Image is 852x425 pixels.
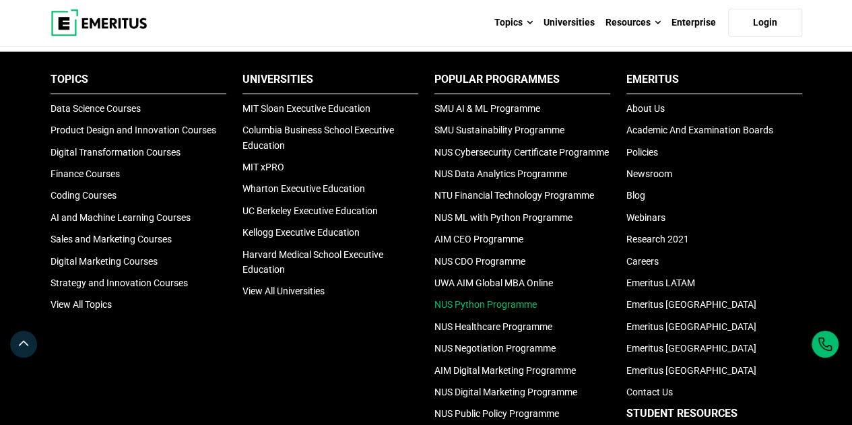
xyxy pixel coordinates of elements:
a: Kellogg Executive Education [242,227,360,238]
a: Emeritus LATAM [626,277,695,288]
a: Emeritus [GEOGRAPHIC_DATA] [626,343,756,354]
a: Contact Us [626,387,673,397]
a: Coding Courses [51,190,117,201]
a: NUS Cybersecurity Certificate Programme [434,147,609,158]
a: About Us [626,103,665,114]
a: Blog [626,190,645,201]
a: NUS CDO Programme [434,256,525,267]
a: SMU AI & ML Programme [434,103,540,114]
a: Strategy and Innovation Courses [51,277,188,288]
a: Webinars [626,212,665,223]
a: Emeritus [GEOGRAPHIC_DATA] [626,299,756,310]
a: NUS Negotiation Programme [434,343,556,354]
a: AIM Digital Marketing Programme [434,365,576,376]
a: Careers [626,256,659,267]
a: View All Topics [51,299,112,310]
a: Digital Marketing Courses [51,256,158,267]
a: Emeritus [GEOGRAPHIC_DATA] [626,365,756,376]
a: NTU Financial Technology Programme [434,190,594,201]
a: Policies [626,147,658,158]
a: UWA AIM Global MBA Online [434,277,553,288]
a: NUS Public Policy Programme [434,408,559,419]
a: Harvard Medical School Executive Education [242,249,383,275]
a: View All Universities [242,286,325,296]
a: AIM CEO Programme [434,234,523,244]
a: Emeritus [GEOGRAPHIC_DATA] [626,321,756,332]
a: Wharton Executive Education [242,183,365,194]
a: AI and Machine Learning Courses [51,212,191,223]
a: SMU Sustainability Programme [434,125,564,135]
a: MIT xPRO [242,162,284,172]
a: NUS Python Programme [434,299,537,310]
a: Login [728,9,802,37]
a: Digital Transformation Courses [51,147,181,158]
a: Academic And Examination Boards [626,125,773,135]
a: Data Science Courses [51,103,141,114]
a: UC Berkeley Executive Education [242,205,378,216]
a: MIT Sloan Executive Education [242,103,370,114]
a: Sales and Marketing Courses [51,234,172,244]
a: Research 2021 [626,234,689,244]
a: Finance Courses [51,168,120,179]
a: NUS Digital Marketing Programme [434,387,577,397]
a: Columbia Business School Executive Education [242,125,394,150]
a: NUS Healthcare Programme [434,321,552,332]
a: NUS ML with Python Programme [434,212,572,223]
a: NUS Data Analytics Programme [434,168,567,179]
a: Product Design and Innovation Courses [51,125,216,135]
a: Newsroom [626,168,672,179]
